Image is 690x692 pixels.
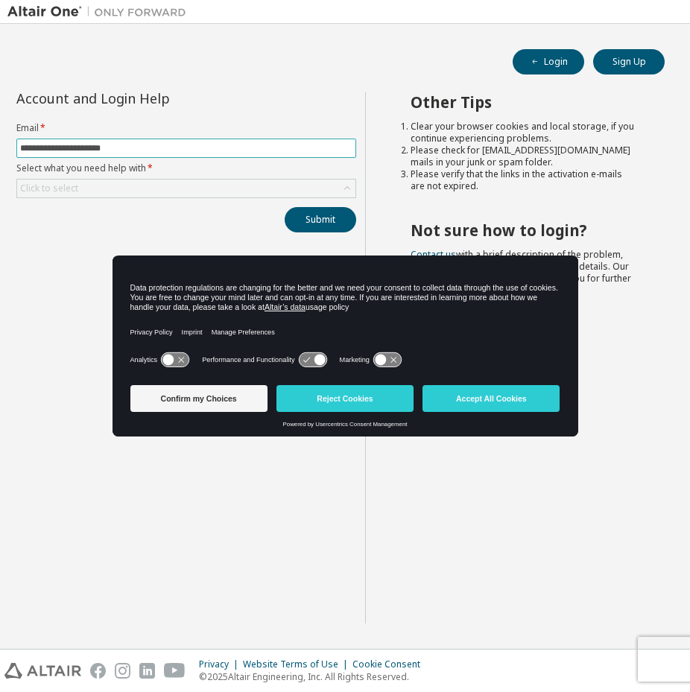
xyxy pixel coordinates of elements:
img: Altair One [7,4,194,19]
img: facebook.svg [90,663,106,679]
li: Please verify that the links in the activation e-mails are not expired. [411,168,638,192]
label: Select what you need help with [16,162,356,174]
div: Click to select [17,180,355,197]
div: Account and Login Help [16,92,288,104]
a: Contact us [411,248,456,261]
button: Login [513,49,584,74]
div: Website Terms of Use [243,658,352,670]
img: instagram.svg [115,663,130,679]
img: youtube.svg [164,663,186,679]
h2: Not sure how to login? [411,220,638,240]
span: with a brief description of the problem, your registered e-mail id and company details. Our suppo... [411,248,631,296]
div: Privacy [199,658,243,670]
li: Please check for [EMAIL_ADDRESS][DOMAIN_NAME] mails in your junk or spam folder. [411,145,638,168]
button: Submit [285,207,356,232]
img: linkedin.svg [139,663,155,679]
p: © 2025 Altair Engineering, Inc. All Rights Reserved. [199,670,429,683]
h2: Other Tips [411,92,638,112]
li: Clear your browser cookies and local storage, if you continue experiencing problems. [411,121,638,145]
img: altair_logo.svg [4,663,81,679]
div: Click to select [20,182,78,194]
label: Email [16,122,356,134]
button: Sign Up [593,49,665,74]
div: Cookie Consent [352,658,429,670]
